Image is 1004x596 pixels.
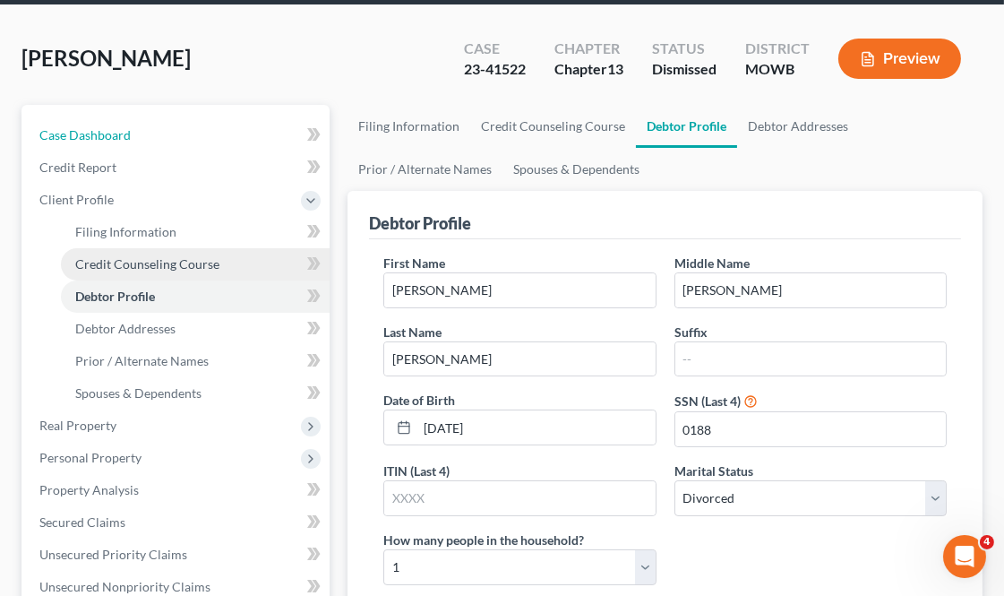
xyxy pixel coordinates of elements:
div: Debtor Profile [369,212,471,234]
span: Debtor Addresses [75,321,176,336]
label: How many people in the household? [383,531,584,549]
a: Spouses & Dependents [61,377,330,410]
div: District [745,39,810,59]
span: Secured Claims [39,514,125,530]
input: M.I [675,273,946,307]
a: Property Analysis [25,474,330,506]
input: -- [384,342,655,376]
span: [PERSON_NAME] [21,45,191,71]
a: Debtor Profile [61,281,330,313]
span: 4 [980,535,994,549]
input: XXXX [384,481,655,515]
a: Filing Information [61,216,330,248]
span: Client Profile [39,192,114,207]
div: Dismissed [652,59,717,80]
input: -- [384,273,655,307]
a: Debtor Addresses [61,313,330,345]
span: Unsecured Priority Claims [39,547,187,562]
label: Middle Name [674,254,750,272]
a: Filing Information [348,105,470,148]
span: Filing Information [75,224,176,239]
a: Prior / Alternate Names [348,148,502,191]
input: MM/DD/YYYY [417,410,655,445]
a: Unsecured Priority Claims [25,539,330,571]
a: Credit Counseling Course [470,105,636,148]
span: Unsecured Nonpriority Claims [39,579,210,594]
div: Status [652,39,717,59]
div: MOWB [745,59,810,80]
a: Spouses & Dependents [502,148,650,191]
input: XXXX [675,412,946,446]
a: Secured Claims [25,506,330,539]
label: Suffix [674,323,708,341]
span: Spouses & Dependents [75,385,202,401]
span: Debtor Profile [75,289,155,304]
label: ITIN (Last 4) [383,462,450,480]
button: Preview [838,39,961,79]
span: 13 [607,60,623,77]
div: Case [464,39,526,59]
span: Credit Counseling Course [75,256,219,272]
iframe: Intercom live chat [943,535,986,578]
span: Case Dashboard [39,127,131,143]
input: -- [675,342,946,376]
label: Last Name [383,323,442,341]
label: Marital Status [674,462,753,480]
a: Credit Report [25,151,330,184]
span: Personal Property [39,450,142,465]
a: Debtor Addresses [737,105,859,148]
div: Chapter [554,59,623,80]
label: SSN (Last 4) [674,392,741,410]
div: Chapter [554,39,623,59]
span: Credit Report [39,160,116,175]
span: Prior / Alternate Names [75,353,209,368]
a: Debtor Profile [636,105,737,148]
label: Date of Birth [383,391,455,410]
div: 23-41522 [464,59,526,80]
a: Prior / Alternate Names [61,345,330,377]
a: Case Dashboard [25,119,330,151]
label: First Name [383,254,445,272]
span: Property Analysis [39,482,139,497]
a: Credit Counseling Course [61,248,330,281]
span: Real Property [39,418,116,433]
